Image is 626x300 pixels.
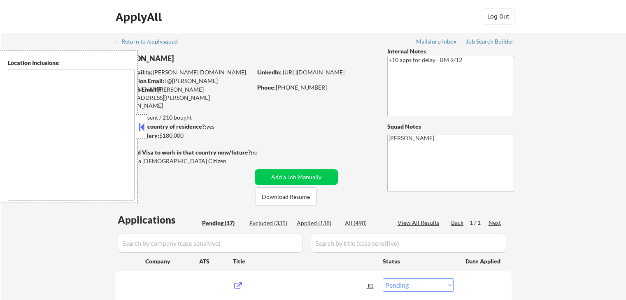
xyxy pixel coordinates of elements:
[416,39,457,44] div: Mailslurp Inbox
[233,257,375,265] div: Title
[256,187,316,206] button: Download Resume
[383,254,454,268] div: Status
[116,77,252,93] div: T@[PERSON_NAME][DOMAIN_NAME]
[465,257,502,265] div: Date Applied
[482,8,515,25] button: Log Out
[115,149,252,156] strong: Will need Visa to work in that country now/future?:
[470,219,489,227] div: 1 / 1
[387,122,514,131] div: Squad Notes
[116,10,164,24] div: ApplyAll
[257,69,282,76] strong: LinkedIn:
[387,47,514,55] div: Internal Notes
[115,113,252,122] div: 138 sent / 210 bought
[257,83,374,92] div: [PHONE_NUMBER]
[114,38,186,46] a: ← Return to /applysquad
[249,219,291,227] div: Excluded (335)
[8,59,135,67] div: Location Inclusions:
[466,39,514,44] div: Job Search Builder
[283,69,344,76] a: [URL][DOMAIN_NAME]
[115,132,252,140] div: $180,000
[297,219,338,227] div: Applied (138)
[489,219,502,227] div: Next
[255,169,338,185] button: Add a Job Manually
[118,215,199,225] div: Applications
[114,39,186,44] div: ← Return to /applysquad
[118,233,303,253] input: Search by company (case sensitive)
[115,157,254,165] div: Yes, I am a [DEMOGRAPHIC_DATA] Citizen
[398,219,442,227] div: View All Results
[451,219,464,227] div: Back
[257,84,276,91] strong: Phone:
[345,219,386,227] div: All (490)
[115,122,249,131] div: yes
[115,85,252,110] div: [PERSON_NAME][EMAIL_ADDRESS][PERSON_NAME][DOMAIN_NAME]
[311,233,506,253] input: Search by title (case sensitive)
[367,278,375,293] div: JD
[145,257,199,265] div: Company
[115,123,206,130] strong: Can work in country of residence?:
[202,219,243,227] div: Pending (17)
[116,68,252,76] div: t@[PERSON_NAME][DOMAIN_NAME]
[115,53,284,64] div: [PERSON_NAME]
[199,257,233,265] div: ATS
[251,148,275,157] div: no
[416,38,457,46] a: Mailslurp Inbox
